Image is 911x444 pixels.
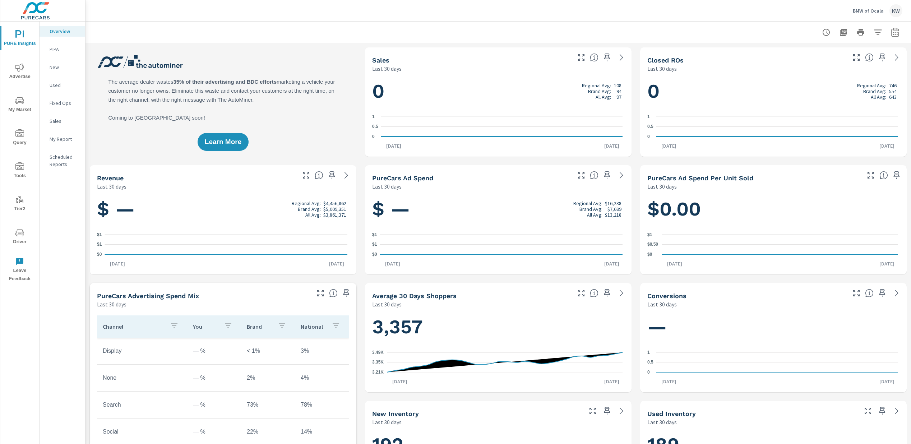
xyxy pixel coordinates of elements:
[871,94,886,100] p: All Avg:
[662,260,687,267] p: [DATE]
[372,252,377,257] text: $0
[891,52,902,63] a: See more details in report
[40,98,85,108] div: Fixed Ops
[372,64,402,73] p: Last 30 days
[372,79,624,103] h1: 0
[50,135,79,143] p: My Report
[647,370,650,375] text: 0
[3,30,37,48] span: PURE Insights
[193,323,218,330] p: You
[851,287,862,299] button: Make Fullscreen
[205,139,241,145] span: Learn More
[616,287,627,299] a: See more details in report
[596,94,611,100] p: All Avg:
[647,174,753,182] h5: PureCars Ad Spend Per Unit Sold
[50,117,79,125] p: Sales
[323,212,346,218] p: $3,861,371
[241,342,295,360] td: < 1%
[590,53,598,62] span: Number of vehicles sold by the dealership over the selected date range. [Source: This data is sou...
[97,232,102,237] text: $1
[103,323,164,330] p: Channel
[372,124,378,129] text: 0.5
[241,369,295,387] td: 2%
[888,25,902,40] button: Select Date Range
[607,206,621,212] p: $7,699
[588,88,611,94] p: Brand Avg:
[647,134,650,139] text: 0
[372,134,375,139] text: 0
[50,46,79,53] p: PIPA
[301,323,326,330] p: National
[40,80,85,91] div: Used
[647,197,900,221] h1: $0.00
[647,242,658,247] text: $0.50
[863,88,886,94] p: Brand Avg:
[616,52,627,63] a: See more details in report
[372,292,457,300] h5: Average 30 Days Shoppers
[372,315,624,339] h1: 3,357
[187,342,241,360] td: — %
[656,142,681,149] p: [DATE]
[323,206,346,212] p: $5,009,351
[647,360,653,365] text: 0.5
[247,323,272,330] p: Brand
[97,300,126,309] p: Last 30 days
[97,252,102,257] text: $0
[315,171,323,180] span: Total sales revenue over the selected date range. [Source: This data is sourced from the dealer’s...
[889,83,897,88] p: 746
[836,25,851,40] button: "Export Report to PDF"
[891,287,902,299] a: See more details in report
[341,170,352,181] a: See more details in report
[865,289,874,297] span: The number of dealer-specified goals completed by a visitor. [Source: This data is provided by th...
[575,52,587,63] button: Make Fullscreen
[372,197,624,221] h1: $ —
[40,152,85,170] div: Scheduled Reports
[865,53,874,62] span: Number of Repair Orders Closed by the selected dealership group over the selected time range. [So...
[40,116,85,126] div: Sales
[605,200,621,206] p: $16,238
[647,56,684,64] h5: Closed ROs
[874,142,900,149] p: [DATE]
[601,405,613,417] span: Save this to your personalized report
[372,300,402,309] p: Last 30 days
[891,170,902,181] span: Save this to your personalized report
[582,83,611,88] p: Regional Avg:
[647,315,900,339] h1: —
[616,170,627,181] a: See more details in report
[647,350,650,355] text: 1
[295,369,349,387] td: 4%
[300,170,312,181] button: Make Fullscreen
[647,418,677,426] p: Last 30 days
[889,88,897,94] p: 554
[380,260,405,267] p: [DATE]
[647,252,652,257] text: $0
[50,153,79,168] p: Scheduled Reports
[187,423,241,441] td: — %
[0,22,39,286] div: nav menu
[601,52,613,63] span: Save this to your personalized report
[853,8,884,14] p: BMW of Ocala
[877,405,888,417] span: Save this to your personalized report
[372,418,402,426] p: Last 30 days
[187,396,241,414] td: — %
[879,171,888,180] span: Average cost of advertising per each vehicle sold at the dealer over the selected date range. The...
[3,96,37,114] span: My Market
[871,25,885,40] button: Apply Filters
[341,287,352,299] span: Save this to your personalized report
[295,342,349,360] td: 3%
[851,52,862,63] button: Make Fullscreen
[647,292,686,300] h5: Conversions
[372,182,402,191] p: Last 30 days
[295,423,349,441] td: 14%
[614,83,621,88] p: 108
[616,88,621,94] p: 94
[857,83,886,88] p: Regional Avg:
[97,182,126,191] p: Last 30 days
[372,350,384,355] text: 3.49K
[295,396,349,414] td: 78%
[874,260,900,267] p: [DATE]
[874,378,900,385] p: [DATE]
[329,289,338,297] span: This table looks at how you compare to the amount of budget you spend per channel as opposed to y...
[97,369,187,387] td: None
[647,410,696,417] h5: Used Inventory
